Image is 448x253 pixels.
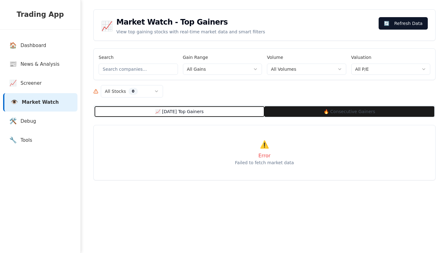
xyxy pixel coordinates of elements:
h2: Trading App [6,9,74,20]
input: Search companies... [99,64,178,75]
span: Market Watch [22,99,59,106]
a: 👁️Market Watch [3,93,77,112]
label: Valuation [351,55,371,60]
span: News & Analysis [21,61,59,68]
span: Debug [21,118,36,125]
span: Screener [21,80,42,87]
a: 📰News & Analysis [3,55,77,74]
span: 📈 [9,79,17,88]
span: 👁️ [11,98,18,107]
a: 🏠Dashboard [3,36,77,55]
label: Volume [267,55,283,60]
p: Error [235,152,294,160]
span: 🔄 [384,20,389,26]
label: Gain Range [183,55,208,60]
p: View top gaining stocks with real-time market data and smart filters [116,28,374,36]
span: 🔧 [9,136,17,145]
a: 📈Screener [3,74,77,93]
h1: Market Watch - Top Gainers [116,17,374,27]
div: ⚠️ [235,140,294,150]
button: 🔄Refresh Data [379,17,428,30]
span: Tools [21,137,32,144]
a: 🔧Tools [3,131,77,150]
button: 🔥 Consecutive Gainers [264,106,434,117]
span: 📰 [9,60,17,69]
label: Search [99,55,114,60]
a: 🛠️Debug [3,112,77,131]
span: 🏠 [9,41,17,50]
div: 📈 [101,21,113,32]
span: Dashboard [21,42,46,49]
button: 📈 [DATE] Top Gainers [95,106,264,117]
span: 🛠️ [9,117,17,126]
p: Failed to fetch market data [235,160,294,166]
